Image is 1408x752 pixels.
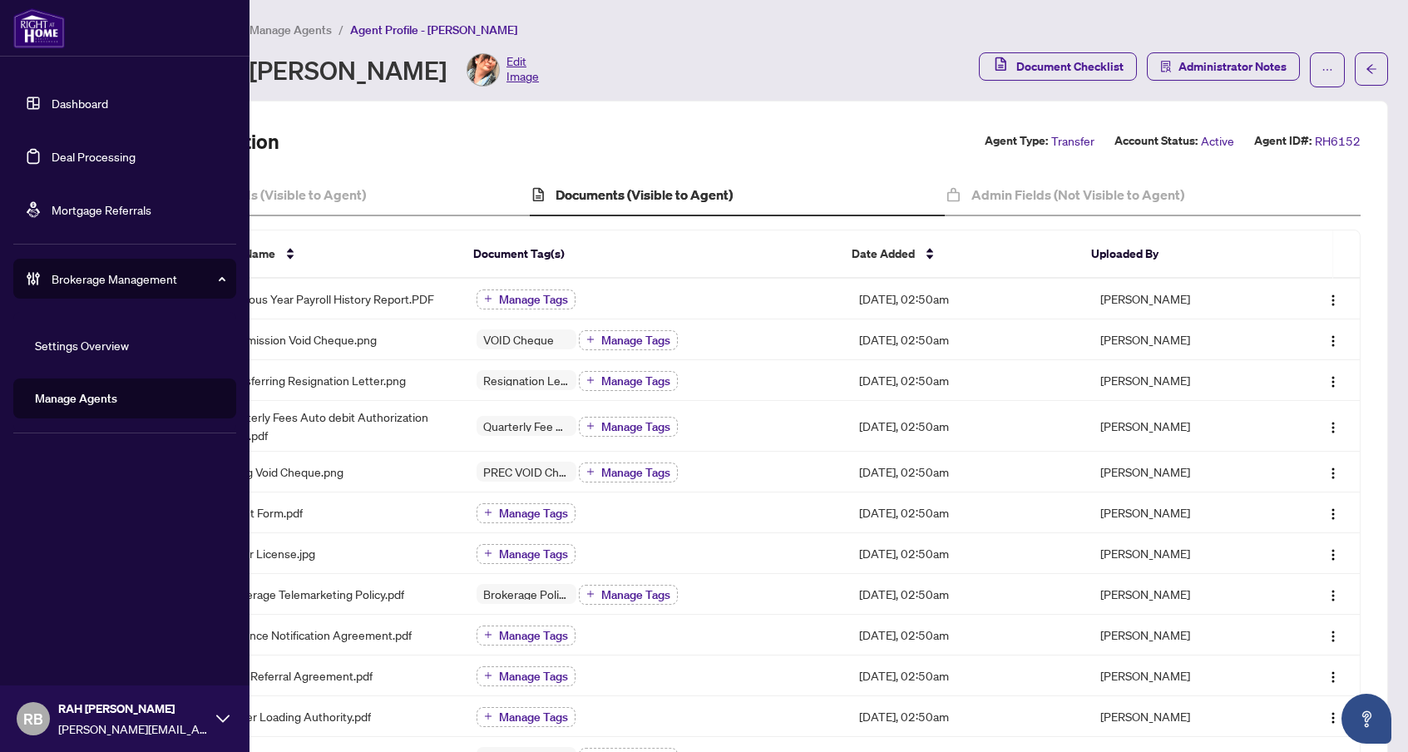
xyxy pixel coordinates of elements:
[1320,662,1346,689] button: Logo
[1315,131,1361,151] span: RH6152
[1320,540,1346,566] button: Logo
[1326,294,1340,307] img: Logo
[1087,615,1278,656] td: [PERSON_NAME]
[1087,574,1278,615] td: [PERSON_NAME]
[477,334,561,345] span: VOID Cheque
[477,374,576,386] span: Resignation Letter (From previous Brokerage)
[499,548,568,560] span: Manage Tags
[1254,131,1312,151] label: Agent ID#:
[1326,711,1340,725] img: Logo
[1087,696,1278,737] td: [PERSON_NAME]
[1087,319,1278,360] td: [PERSON_NAME]
[222,330,377,349] span: Commission Void Cheque.png
[58,720,208,738] span: [PERSON_NAME][EMAIL_ADDRESS][DOMAIN_NAME]
[13,8,65,48] img: logo
[846,319,1088,360] td: [DATE], 02:50am
[846,492,1088,533] td: [DATE], 02:50am
[222,503,303,522] span: Agent Form.pdf
[1320,285,1346,312] button: Logo
[1320,326,1346,353] button: Logo
[477,707,576,727] button: Manage Tags
[1078,230,1267,279] th: Uploaded By
[52,96,108,111] a: Dashboard
[1320,581,1346,607] button: Logo
[222,544,315,562] span: Driver License.jpg
[477,626,576,646] button: Manage Tags
[477,544,576,564] button: Manage Tags
[971,185,1184,205] h4: Admin Fields (Not Visible to Agent)
[586,422,595,430] span: plus
[499,630,568,641] span: Manage Tags
[985,131,1048,151] label: Agent Type:
[1160,61,1172,72] span: solution
[86,53,539,87] div: Agent Profile - [PERSON_NAME]
[58,700,208,718] span: RAH [PERSON_NAME]
[222,585,404,603] span: Brokerage Telemarketing Policy.pdf
[1087,360,1278,401] td: [PERSON_NAME]
[1087,656,1278,696] td: [PERSON_NAME]
[484,631,492,639] span: plus
[852,245,915,263] span: Date Added
[1320,367,1346,393] button: Logo
[1341,694,1391,744] button: Open asap
[1201,131,1234,151] span: Active
[1114,131,1198,151] label: Account Status:
[460,230,838,279] th: Document Tag(s)
[579,371,678,391] button: Manage Tags
[838,230,1078,279] th: Date Added
[556,185,733,205] h4: Documents (Visible to Agent)
[1087,401,1278,452] td: [PERSON_NAME]
[338,20,343,39] li: /
[1087,279,1278,319] td: [PERSON_NAME]
[1326,334,1340,348] img: Logo
[222,371,406,389] span: Transferring Resignation Letter.png
[1087,492,1278,533] td: [PERSON_NAME]
[1326,670,1340,684] img: Logo
[1320,499,1346,526] button: Logo
[222,463,343,481] span: Billing Void Cheque.png
[1322,64,1333,76] span: ellipsis
[52,149,136,164] a: Deal Processing
[35,338,129,353] a: Settings Overview
[506,53,539,87] span: Edit Image
[1051,131,1094,151] span: Transfer
[499,711,568,723] span: Manage Tags
[846,452,1088,492] td: [DATE], 02:50am
[1320,413,1346,439] button: Logo
[846,279,1088,319] td: [DATE], 02:50am
[23,707,43,730] span: RB
[579,417,678,437] button: Manage Tags
[586,376,595,384] span: plus
[1320,458,1346,485] button: Logo
[477,588,576,600] span: Brokerage Policy Manual
[846,696,1088,737] td: [DATE], 02:50am
[477,289,576,309] button: Manage Tags
[477,420,576,432] span: Quarterly Fee Auto-Debit Authorization
[222,626,412,644] span: Absence Notification Agreement.pdf
[139,185,366,205] h4: Agent Profile Fields (Visible to Agent)
[208,230,460,279] th: File Name
[499,670,568,682] span: Manage Tags
[484,294,492,303] span: plus
[846,401,1088,452] td: [DATE], 02:50am
[249,22,332,37] span: Manage Agents
[846,615,1088,656] td: [DATE], 02:50am
[477,503,576,523] button: Manage Tags
[601,334,670,346] span: Manage Tags
[222,666,373,685] span: Lead Referral Agreement.pdf
[1326,421,1340,434] img: Logo
[484,549,492,557] span: plus
[586,590,595,598] span: plus
[467,54,499,86] img: Profile Icon
[499,507,568,519] span: Manage Tags
[1326,630,1340,643] img: Logo
[1326,375,1340,388] img: Logo
[477,666,576,686] button: Manage Tags
[601,375,670,387] span: Manage Tags
[846,574,1088,615] td: [DATE], 02:50am
[601,421,670,433] span: Manage Tags
[1016,53,1124,80] span: Document Checklist
[499,294,568,305] span: Manage Tags
[846,656,1088,696] td: [DATE], 02:50am
[52,270,225,288] span: Brokerage Management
